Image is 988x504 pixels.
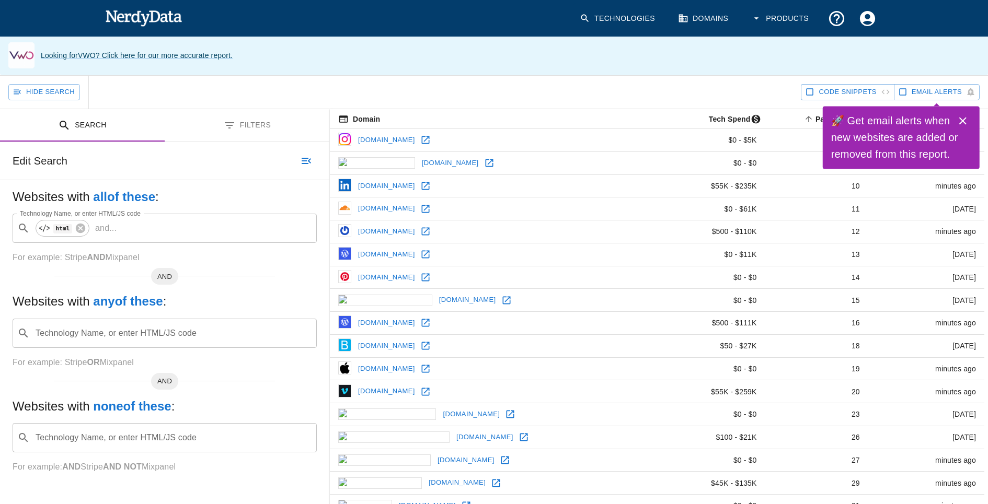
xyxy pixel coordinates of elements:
[868,289,984,312] td: [DATE]
[8,84,80,100] button: Hide Search
[93,294,163,308] b: any of these
[418,338,433,354] a: Open bootstrapcdn.com in new window
[765,334,868,357] td: 18
[657,449,765,472] td: $0 - $0
[13,398,317,415] h5: Websites with :
[573,3,663,34] a: Technologies
[53,224,72,233] code: html
[745,3,817,34] button: Products
[338,338,351,351] img: bootstrapcdn.com icon
[868,266,984,289] td: [DATE]
[657,357,765,380] td: $0 - $0
[418,384,433,400] a: Open vimeo.com in new window
[338,361,351,374] img: apple.com icon
[868,426,984,449] td: [DATE]
[151,272,178,282] span: AND
[821,3,852,34] button: Support and Documentation
[440,406,502,423] a: [DOMAIN_NAME]
[499,292,514,308] a: Open wikipedia.org in new window
[91,222,121,235] p: and ...
[435,452,497,468] a: [DOMAIN_NAME]
[912,86,962,98] span: Get email alerts with newly found website results. Click to enable.
[801,84,894,100] button: Show Code Snippets
[657,197,765,220] td: $0 - $61K
[952,110,973,131] button: Close
[868,220,984,243] td: minutes ago
[418,361,433,377] a: Open apple.com in new window
[355,178,418,194] a: [DOMAIN_NAME]
[765,357,868,380] td: 19
[831,112,959,162] h6: 🚀 Get email alerts when new websites are added or removed from this report.
[151,376,178,386] span: AND
[338,295,432,306] img: wikipedia.org icon
[657,243,765,266] td: $0 - $11K
[418,201,433,217] a: Open cloudflare.com in new window
[516,429,532,445] a: Open amazonaws.com in new window
[695,113,765,125] span: The estimated minimum and maximum annual tech spend each webpage has, based on the free, freemium...
[765,243,868,266] td: 13
[338,179,351,192] img: linkedin.com icon
[868,472,984,495] td: minutes ago
[103,462,142,471] b: AND NOT
[338,408,436,420] img: microsoft.com icon
[894,84,980,100] button: Get email alerts with newly found website results. Click to enable.
[338,224,351,237] img: gravatar.com icon
[657,129,765,152] td: $0 - $5K
[338,477,422,489] img: tumblr.com icon
[165,109,329,142] button: Filters
[852,3,883,34] button: Account Settings
[87,253,105,262] b: AND
[765,403,868,426] td: 23
[338,384,351,397] img: vimeo.com icon
[355,383,418,400] a: [DOMAIN_NAME]
[657,220,765,243] td: $500 - $110K
[765,174,868,197] td: 10
[765,289,868,312] td: 15
[657,426,765,449] td: $100 - $21K
[657,312,765,335] td: $500 - $111K
[13,189,317,205] h5: Websites with :
[426,475,488,491] a: [DOMAIN_NAME]
[338,315,351,329] img: wordpress.com icon
[13,293,317,310] h5: Websites with :
[481,155,497,171] a: Open gmpg.org in new window
[418,178,433,194] a: Open linkedin.com in new window
[87,358,99,367] b: OR
[355,132,418,148] a: [DOMAIN_NAME]
[868,449,984,472] td: minutes ago
[488,475,504,491] a: Open tumblr.com in new window
[418,247,433,262] a: Open wordpress.org in new window
[41,46,233,65] div: Looking for VWO ? Click here for our more accurate report.
[418,224,433,239] a: Open gravatar.com in new window
[436,292,499,308] a: [DOMAIN_NAME]
[868,334,984,357] td: [DATE]
[868,312,984,335] td: minutes ago
[105,7,182,28] img: NerdyData.com
[338,431,450,443] img: amazonaws.com icon
[13,461,317,473] p: For example: Stripe Mixpanel
[657,266,765,289] td: $0 - $0
[765,220,868,243] td: 12
[497,452,513,468] a: Open amazon.com in new window
[338,113,380,125] span: The registered domain name (i.e. "nerdydata.com").
[355,361,418,377] a: [DOMAIN_NAME]
[419,155,481,171] a: [DOMAIN_NAME]
[802,113,868,125] span: A page popularity ranking based on a domain's backlinks. Smaller numbers signal more popular doma...
[13,153,67,169] h6: Edit Search
[454,429,516,446] a: [DOMAIN_NAME]
[657,151,765,174] td: $0 - $0
[868,380,984,403] td: minutes ago
[765,472,868,495] td: 29
[93,399,171,413] b: none of these
[657,403,765,426] td: $0 - $0
[765,380,868,403] td: 20
[765,312,868,335] td: 16
[868,174,984,197] td: minutes ago
[355,201,418,217] a: [DOMAIN_NAME]
[765,151,868,174] td: 8
[338,247,351,260] img: wordpress.org icon
[13,251,317,264] p: For example: Stripe Mixpanel
[93,190,155,204] b: all of these
[868,197,984,220] td: [DATE]
[338,454,431,466] img: amazon.com icon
